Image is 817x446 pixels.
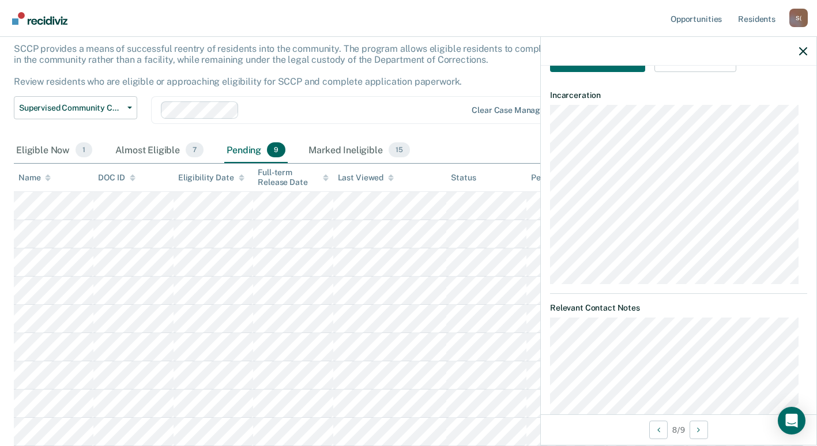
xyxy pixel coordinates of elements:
[267,142,285,157] span: 9
[541,414,816,445] div: 8 / 9
[186,142,204,157] span: 7
[789,9,808,27] div: S (
[113,138,206,163] div: Almost Eligible
[550,303,807,313] dt: Relevant Contact Notes
[472,105,552,115] div: Clear case managers
[258,168,328,187] div: Full-term Release Date
[778,407,805,434] div: Open Intercom Messenger
[224,138,288,163] div: Pending
[531,173,585,183] div: Pending for
[18,173,51,183] div: Name
[451,173,476,183] div: Status
[14,138,95,163] div: Eligible Now
[306,138,412,163] div: Marked Ineligible
[12,12,67,25] img: Recidiviz
[19,103,123,113] span: Supervised Community Confinement Program
[690,421,708,439] button: Next Opportunity
[76,142,92,157] span: 1
[789,9,808,27] button: Profile dropdown button
[178,173,244,183] div: Eligibility Date
[649,421,668,439] button: Previous Opportunity
[550,90,807,100] dt: Incarceration
[389,142,410,157] span: 15
[98,173,135,183] div: DOC ID
[338,173,394,183] div: Last Viewed
[14,43,617,88] p: SCCP provides a means of successful reentry of residents into the community. The program allows e...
